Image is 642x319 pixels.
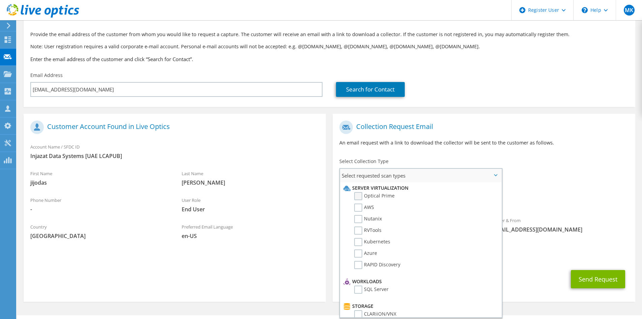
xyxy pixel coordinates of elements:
svg: \n [582,7,588,13]
label: Nutanix [354,215,382,223]
label: RVTools [354,227,381,235]
div: Phone Number [24,193,175,216]
div: To [333,213,484,237]
div: Account Name / SFDC ID [24,140,326,163]
span: Injazat Data Systems [UAE LCAPUB] [30,152,319,160]
div: User Role [175,193,326,216]
span: Select requested scan types [340,169,501,182]
li: Workloads [342,277,498,286]
label: RAPID Discovery [354,261,400,269]
span: jijodas [30,179,168,186]
span: [GEOGRAPHIC_DATA] [30,232,168,240]
div: Country [24,220,175,243]
h1: Customer Account Found in Live Optics [30,121,316,134]
label: Azure [354,249,377,258]
div: Sender & From [484,213,635,237]
p: An email request with a link to download the collector will be sent to the customer as follows. [339,139,628,147]
span: End User [182,206,319,213]
span: en-US [182,232,319,240]
div: CC & Reply To [333,240,635,263]
label: Select Collection Type [339,158,389,165]
a: Search for Contact [336,82,405,97]
div: Preferred Email Language [175,220,326,243]
h3: Enter the email address of the customer and click “Search for Contact”. [30,55,629,63]
p: Note: User registration requires a valid corporate e-mail account. Personal e-mail accounts will ... [30,43,629,50]
span: MK [624,5,635,16]
span: [EMAIL_ADDRESS][DOMAIN_NAME] [491,226,629,233]
li: Storage [342,302,498,310]
label: SQL Server [354,286,389,294]
div: Last Name [175,166,326,190]
label: CLARiiON/VNX [354,310,396,318]
button: Send Request [571,270,625,288]
label: Email Address [30,72,63,79]
label: AWS [354,204,374,212]
p: Provide the email address of the customer from whom you would like to request a capture. The cust... [30,31,629,38]
label: Kubernetes [354,238,390,246]
label: Optical Prime [354,192,395,200]
li: Server Virtualization [342,184,498,192]
div: First Name [24,166,175,190]
div: Requested Collections [333,185,635,210]
span: [PERSON_NAME] [182,179,319,186]
h1: Collection Request Email [339,121,625,134]
span: - [30,206,168,213]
